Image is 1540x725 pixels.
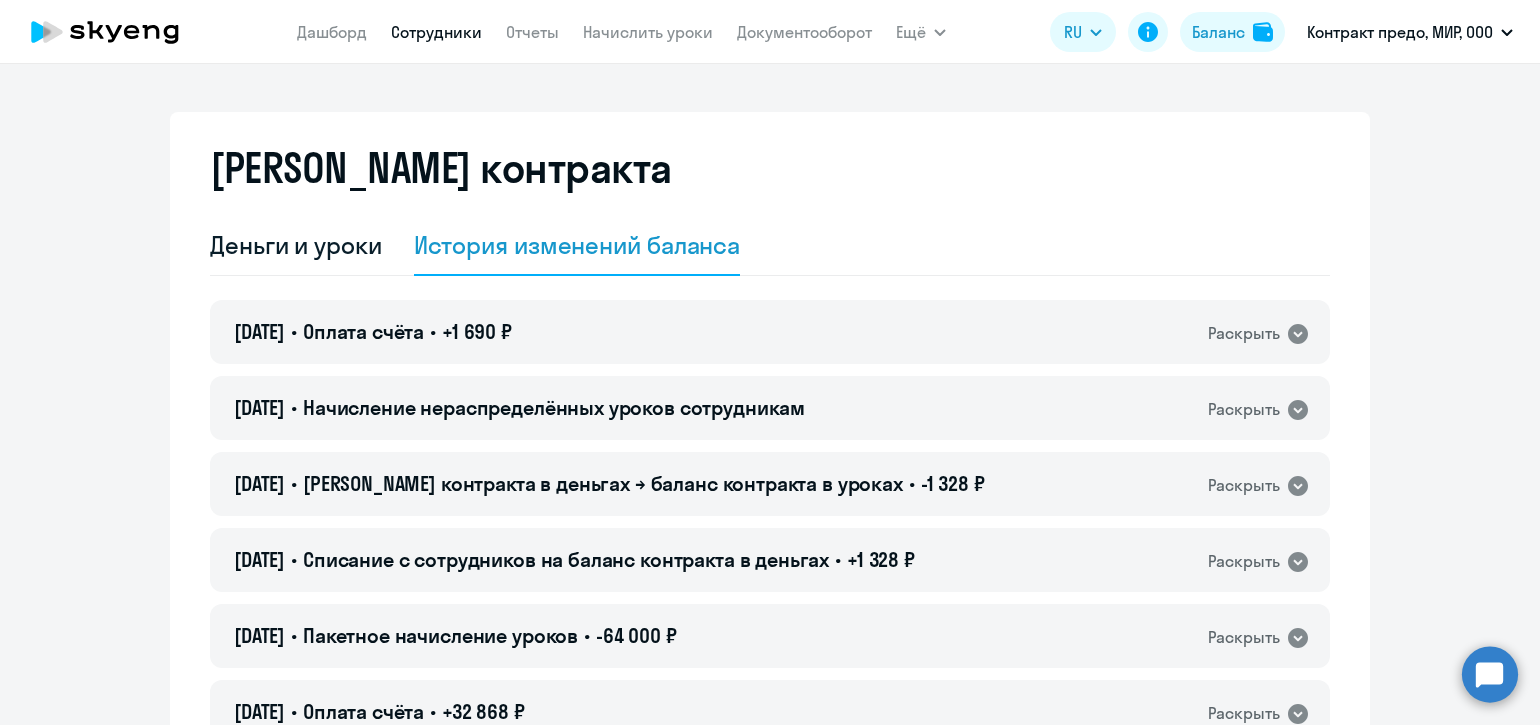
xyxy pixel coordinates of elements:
[1208,473,1280,498] div: Раскрыть
[210,229,382,261] div: Деньги и уроки
[234,623,285,648] span: [DATE]
[583,22,713,42] a: Начислить уроки
[291,623,297,648] span: •
[234,699,285,724] span: [DATE]
[234,471,285,496] span: [DATE]
[1208,321,1280,346] div: Раскрыть
[303,319,424,344] span: Оплата счёта
[1064,20,1082,44] span: RU
[234,319,285,344] span: [DATE]
[291,699,297,724] span: •
[291,547,297,572] span: •
[506,22,559,42] a: Отчеты
[291,395,297,420] span: •
[909,471,915,496] span: •
[210,144,672,192] h2: [PERSON_NAME] контракта
[584,623,590,648] span: •
[430,319,436,344] span: •
[391,22,482,42] a: Сотрудники
[303,395,805,420] span: Начисление нераспределённых уроков сотрудникам
[414,229,741,261] div: История изменений баланса
[921,471,985,496] span: -1 328 ₽
[896,20,926,44] span: Ещё
[291,319,297,344] span: •
[442,699,525,724] span: +32 868 ₽
[234,547,285,572] span: [DATE]
[1208,625,1280,650] div: Раскрыть
[291,471,297,496] span: •
[596,623,677,648] span: -64 000 ₽
[1192,20,1245,44] div: Баланс
[737,22,872,42] a: Документооборот
[430,699,436,724] span: •
[1307,20,1493,44] p: Контракт предо, МИР, ООО
[1208,397,1280,422] div: Раскрыть
[847,547,915,572] span: +1 328 ₽
[1050,12,1116,52] button: RU
[442,319,512,344] span: +1 690 ₽
[1208,549,1280,574] div: Раскрыть
[835,547,841,572] span: •
[303,471,903,496] span: [PERSON_NAME] контракта в деньгах → баланс контракта в уроках
[1253,22,1273,42] img: balance
[1297,8,1523,56] button: Контракт предо, МИР, ООО
[303,623,578,648] span: Пакетное начисление уроков
[303,547,829,572] span: Списание с сотрудников на баланс контракта в деньгах
[234,395,285,420] span: [DATE]
[303,699,424,724] span: Оплата счёта
[896,12,946,52] button: Ещё
[1180,12,1285,52] button: Балансbalance
[297,22,367,42] a: Дашборд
